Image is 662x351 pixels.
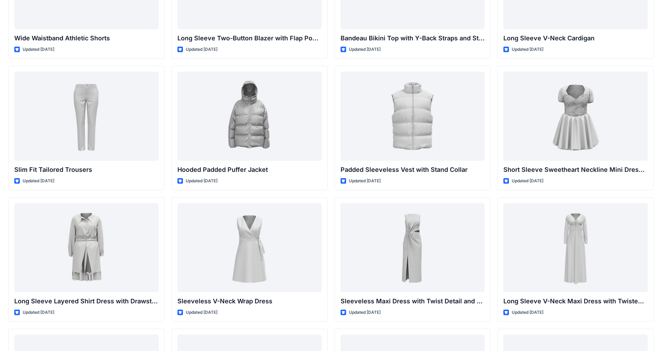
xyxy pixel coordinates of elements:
[341,296,485,306] p: Sleeveless Maxi Dress with Twist Detail and Slit
[177,296,322,306] p: Sleeveless V-Neck Wrap Dress
[512,46,543,53] p: Updated [DATE]
[177,165,322,175] p: Hooded Padded Puffer Jacket
[503,33,648,43] p: Long Sleeve V-Neck Cardigan
[14,296,159,306] p: Long Sleeve Layered Shirt Dress with Drawstring Waist
[341,33,485,43] p: Bandeau Bikini Top with Y-Back Straps and Stitch Detail
[341,165,485,175] p: Padded Sleeveless Vest with Stand Collar
[23,46,54,53] p: Updated [DATE]
[14,72,159,160] a: Slim Fit Tailored Trousers
[349,177,381,185] p: Updated [DATE]
[177,33,322,43] p: Long Sleeve Two-Button Blazer with Flap Pockets
[186,46,217,53] p: Updated [DATE]
[23,177,54,185] p: Updated [DATE]
[503,72,648,160] a: Short Sleeve Sweetheart Neckline Mini Dress with Textured Bodice
[177,72,322,160] a: Hooded Padded Puffer Jacket
[14,203,159,292] a: Long Sleeve Layered Shirt Dress with Drawstring Waist
[186,309,217,316] p: Updated [DATE]
[177,203,322,292] a: Sleeveless V-Neck Wrap Dress
[503,203,648,292] a: Long Sleeve V-Neck Maxi Dress with Twisted Detail
[512,177,543,185] p: Updated [DATE]
[14,165,159,175] p: Slim Fit Tailored Trousers
[512,309,543,316] p: Updated [DATE]
[349,46,381,53] p: Updated [DATE]
[341,203,485,292] a: Sleeveless Maxi Dress with Twist Detail and Slit
[23,309,54,316] p: Updated [DATE]
[503,165,648,175] p: Short Sleeve Sweetheart Neckline Mini Dress with Textured Bodice
[341,72,485,160] a: Padded Sleeveless Vest with Stand Collar
[14,33,159,43] p: Wide Waistband Athletic Shorts
[186,177,217,185] p: Updated [DATE]
[503,296,648,306] p: Long Sleeve V-Neck Maxi Dress with Twisted Detail
[349,309,381,316] p: Updated [DATE]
